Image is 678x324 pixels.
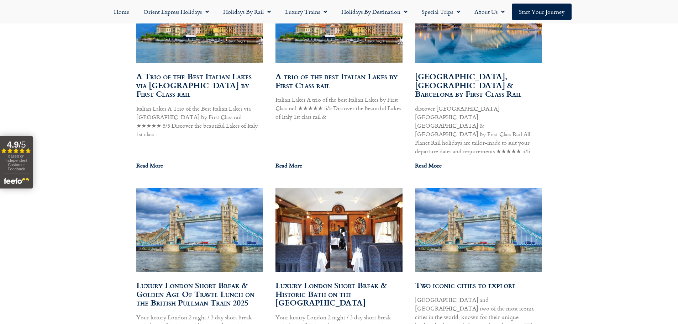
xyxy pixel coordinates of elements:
[136,104,263,138] p: Italian Lakes A Trio of the Best Italian Lakes via [GEOGRAPHIC_DATA] by First Class rail ★★★★★ 5/...
[136,70,252,100] a: A Trio of the Best Italian Lakes via [GEOGRAPHIC_DATA] by First Class rail
[136,279,254,309] a: Luxury London Short Break & Golden Age Of Travel Lunch on the British Pullman Train 2025
[216,4,278,20] a: Holidays by Rail
[467,4,512,20] a: About Us
[275,279,387,309] a: Luxury London Short Break & Historic Bath on the [GEOGRAPHIC_DATA]
[275,161,302,170] a: Read more about A trio of the best Italian Lakes by First Class rail
[334,4,415,20] a: Holidays by Destination
[415,70,522,100] a: [GEOGRAPHIC_DATA], [GEOGRAPHIC_DATA] & Barcelona by First Class Rail
[415,4,467,20] a: Special Trips
[512,4,572,20] a: Start your Journey
[136,161,163,170] a: Read more about A Trio of the Best Italian Lakes via Locarno by First Class rail
[275,70,398,91] a: A trio of the best Italian Lakes by First Class rail
[4,4,674,20] nav: Menu
[415,279,516,291] a: Two iconic cities to explore
[136,4,216,20] a: Orient Express Holidays
[278,4,334,20] a: Luxury Trains
[415,161,442,170] a: Read more about Madrid, Valencia & Barcelona by First Class Rail
[107,4,136,20] a: Home
[415,104,542,155] p: discover [GEOGRAPHIC_DATA] [GEOGRAPHIC_DATA], [GEOGRAPHIC_DATA] & [GEOGRAPHIC_DATA] by First Clas...
[275,95,403,121] p: Italian Lakes A trio of the best Italian Lakes by First Class rail ★★★★★ 5/5 Discover the beautif...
